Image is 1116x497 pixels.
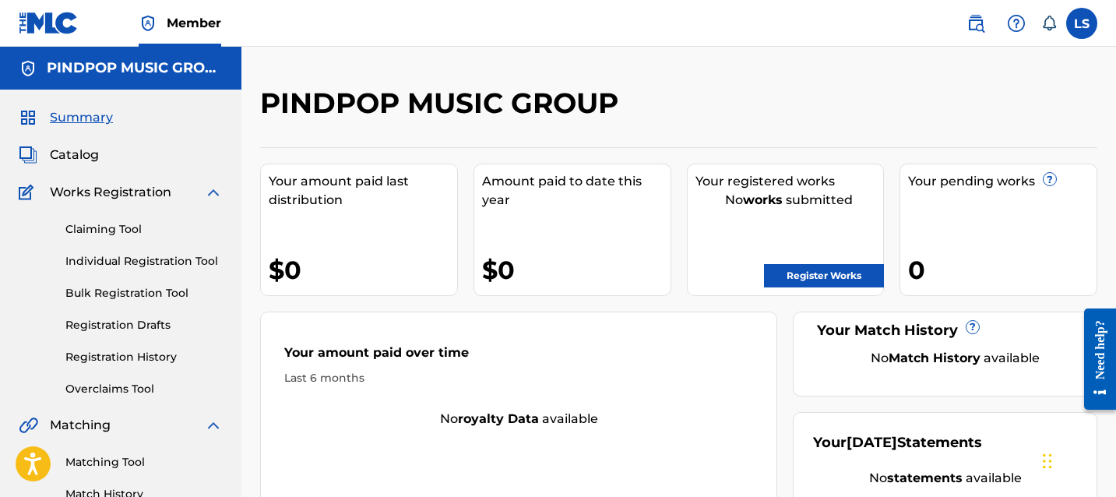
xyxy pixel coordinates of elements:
div: Your pending works [908,172,1097,191]
img: Top Rightsholder [139,14,157,33]
span: Summary [50,108,113,127]
a: Matching Tool [65,454,223,471]
div: Drag [1043,438,1052,485]
span: [DATE] [847,434,897,451]
span: Member [167,14,221,32]
img: expand [204,416,223,435]
strong: works [743,192,783,207]
div: Notifications [1041,16,1057,31]
a: Individual Registration Tool [65,253,223,270]
strong: Match History [889,351,980,365]
a: Overclaims Tool [65,381,223,397]
img: Summary [19,108,37,127]
h5: PINDPOP MUSIC GROUP [47,59,223,77]
div: Your Match History [813,320,1077,341]
div: Your registered works [695,172,884,191]
a: Registration Drafts [65,317,223,333]
span: Works Registration [50,183,171,202]
h2: PINDPOP MUSIC GROUP [260,86,626,121]
a: Claiming Tool [65,221,223,238]
div: Your amount paid over time [284,344,753,370]
div: Your Statements [813,432,982,453]
span: Catalog [50,146,99,164]
a: CatalogCatalog [19,146,99,164]
a: Register Works [764,264,884,287]
img: help [1007,14,1026,33]
iframe: Resource Center [1072,297,1116,422]
span: ? [966,321,979,333]
a: SummarySummary [19,108,113,127]
div: User Menu [1066,8,1097,39]
iframe: Chat Widget [1038,422,1116,497]
img: Matching [19,416,38,435]
div: No available [833,349,1077,368]
img: Works Registration [19,183,39,202]
span: ? [1044,173,1056,185]
div: Help [1001,8,1032,39]
div: $0 [269,252,457,287]
strong: royalty data [458,411,539,426]
div: No available [261,410,776,428]
div: Last 6 months [284,370,753,386]
img: search [966,14,985,33]
strong: statements [887,471,963,485]
div: 0 [908,252,1097,287]
img: Catalog [19,146,37,164]
a: Public Search [960,8,991,39]
div: Amount paid to date this year [482,172,671,210]
img: MLC Logo [19,12,79,34]
img: expand [204,183,223,202]
span: Matching [50,416,111,435]
div: $0 [482,252,671,287]
a: Bulk Registration Tool [65,285,223,301]
div: Your amount paid last distribution [269,172,457,210]
img: Accounts [19,59,37,78]
div: No available [813,469,1077,488]
div: No submitted [695,191,884,210]
a: Registration History [65,349,223,365]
